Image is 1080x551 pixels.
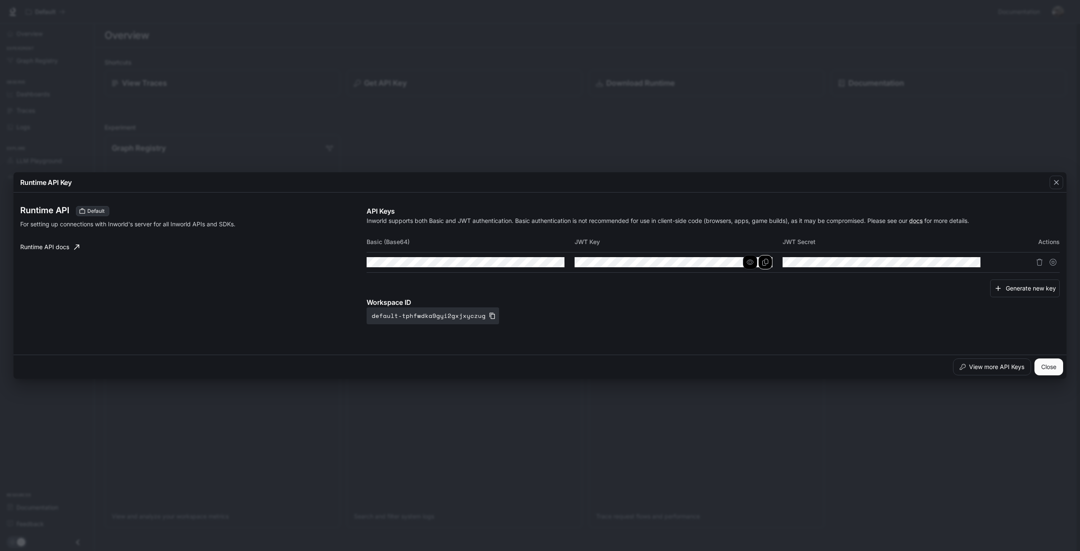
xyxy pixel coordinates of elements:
a: docs [909,217,923,224]
th: Basic (Base64) [367,232,575,252]
button: View more API Keys [953,358,1031,375]
a: Runtime API docs [17,239,83,255]
button: Generate new key [990,280,1060,298]
p: Inworld supports both Basic and JWT authentication. Basic authentication is not recommended for u... [367,216,1060,225]
button: Suspend API key [1046,255,1060,269]
button: Copy Key [758,255,772,269]
div: These keys will apply to your current workspace only [76,206,109,216]
th: Actions [991,232,1060,252]
p: Workspace ID [367,297,1060,307]
th: JWT Secret [783,232,991,252]
h3: Runtime API [20,206,69,214]
p: API Keys [367,206,1060,216]
button: Close [1034,358,1063,375]
th: JWT Key [575,232,783,252]
button: Delete API key [1033,255,1046,269]
span: Default [84,207,108,215]
p: Runtime API Key [20,177,72,187]
p: For setting up connections with Inworld's server for all Inworld APIs and SDKs. [20,220,275,228]
button: default-tphfwdka9gyi2gxjxyczug [367,307,499,324]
